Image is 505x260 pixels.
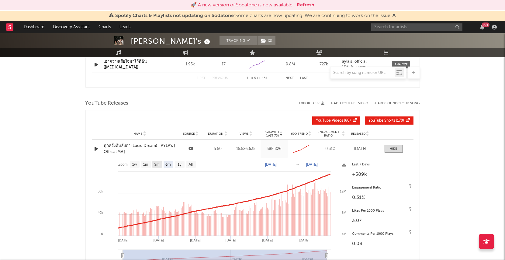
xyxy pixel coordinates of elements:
[104,60,147,70] a: เอาความเสียใจมาไว้ที่ฉัน ([MEDICAL_DATA])
[265,162,277,167] text: [DATE]
[342,60,366,64] strong: ayla.s_official
[316,130,341,137] span: Engagement Ratio
[340,189,346,193] text: 12M
[49,21,94,33] a: Discovery Assistant
[316,119,351,123] span: ( 80 )
[312,116,360,125] button: YouTube Videos(80)
[178,163,182,167] text: 1y
[352,171,410,178] div: +589k
[352,194,410,201] div: 0.31 %
[342,65,388,69] div: 106k followers
[165,163,171,167] text: 6m
[351,132,365,136] span: Released
[348,146,372,152] div: [DATE]
[342,60,388,64] a: ayla.s_official
[220,36,258,45] button: Tracking
[118,238,129,242] text: [DATE]
[331,102,368,105] button: + Add YouTube Video
[208,132,223,136] span: Duration
[368,102,420,105] button: + Add SoundCloud Song
[297,2,314,9] button: Refresh
[330,71,395,75] input: Search by song name or URL
[98,211,103,214] text: 40k
[115,21,135,33] a: Leads
[352,231,410,238] div: Comments Per 1000 Plays
[352,184,410,192] div: Engagement Ratio
[369,119,404,123] span: ( 178 )
[175,61,206,68] div: 1.95k
[183,132,195,136] span: Source
[118,163,128,167] text: Zoom
[375,102,420,105] button: + Add SoundCloud Song
[299,238,310,242] text: [DATE]
[371,23,462,31] input: Search for artists
[309,61,339,68] div: 727k
[393,13,396,18] span: Dismiss
[291,132,308,136] span: 60D Trend
[325,102,368,105] div: + Add YouTube Video
[352,161,410,168] div: Last 7 Days
[352,207,410,215] div: Likes Per 1000 Plays
[365,116,413,125] button: YouTube Shorts(178)
[133,132,142,136] span: Name
[101,232,103,236] text: 0
[480,25,484,29] button: 99+
[209,61,239,68] div: 17
[191,2,294,9] div: 🚀 A new version of Sodatone is now available.
[233,146,259,152] div: 15,526,635
[306,162,318,167] text: [DATE]
[482,23,489,27] div: 99 +
[116,13,234,18] span: Spotify Charts & Playlists not updating on Sodatone
[352,217,410,224] div: 3.07
[190,238,201,242] text: [DATE]
[240,132,248,136] span: Views
[341,211,346,214] text: 8M
[265,134,279,137] p: (Last 7d)
[265,130,279,134] p: Growth
[275,61,306,68] div: 9.8M
[352,240,410,248] div: 0.08
[225,238,236,242] text: [DATE]
[249,77,253,80] span: to
[262,146,286,152] div: 588,826
[262,238,273,242] text: [DATE]
[257,77,261,80] span: of
[131,36,212,46] div: [PERSON_NAME]'s
[153,238,164,242] text: [DATE]
[341,232,346,236] text: 4M
[369,119,395,123] span: YouTube Shorts
[258,36,276,45] span: ( 2 )
[98,189,103,193] text: 80k
[316,119,343,123] span: YouTube Videos
[258,36,275,45] button: (2)
[85,100,129,107] span: YouTube Releases
[132,163,137,167] text: 1w
[143,163,148,167] text: 1m
[189,163,192,167] text: All
[104,143,176,155] a: ทุกครั้งที่หลับตา (Lucid Dream) - AYLA's [ Official MV ]
[116,13,391,18] span: : Some charts are now updating. We are continuing to work on the issue
[316,146,345,152] div: 0.31 %
[296,162,299,167] text: →
[206,146,230,152] div: 5:50
[94,21,115,33] a: Charts
[299,102,325,105] button: Export CSV
[19,21,49,33] a: Dashboard
[154,163,159,167] text: 3m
